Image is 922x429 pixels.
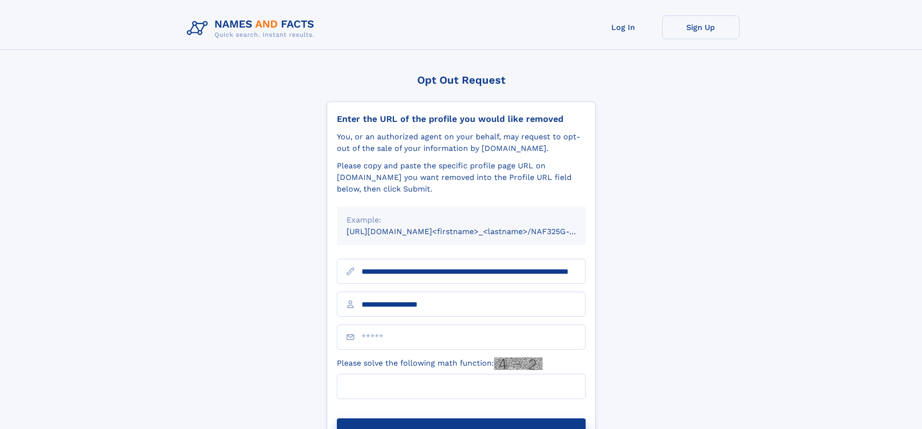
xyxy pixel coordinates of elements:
[347,214,576,226] div: Example:
[337,114,586,124] div: Enter the URL of the profile you would like removed
[327,74,596,86] div: Opt Out Request
[337,160,586,195] div: Please copy and paste the specific profile page URL on [DOMAIN_NAME] you want removed into the Pr...
[347,227,604,236] small: [URL][DOMAIN_NAME]<firstname>_<lastname>/NAF325G-xxxxxxxx
[662,15,740,39] a: Sign Up
[585,15,662,39] a: Log In
[337,131,586,154] div: You, or an authorized agent on your behalf, may request to opt-out of the sale of your informatio...
[337,357,543,370] label: Please solve the following math function:
[183,15,322,42] img: Logo Names and Facts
